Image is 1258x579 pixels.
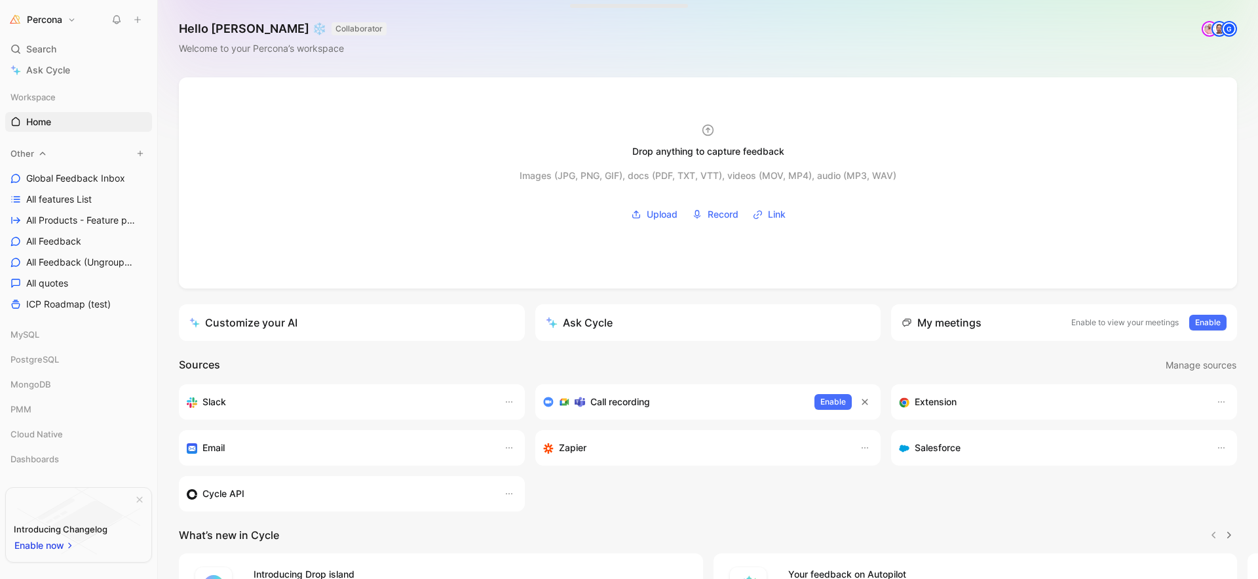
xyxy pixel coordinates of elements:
[5,424,152,448] div: Cloud Native
[5,60,152,80] a: Ask Cycle
[632,144,784,159] div: Drop anything to capture feedback
[5,424,152,444] div: Cloud Native
[5,190,152,209] a: All features List
[546,315,613,330] div: Ask Cycle
[1213,22,1226,35] img: avatar
[5,449,152,473] div: Dashboards
[179,304,525,341] a: Customize your AI
[10,428,63,441] span: Cloud Native
[5,169,152,188] a: Global Feedback Inbox
[5,144,152,163] div: Other
[14,521,107,537] div: Introducing Changelog
[26,277,68,290] span: All quotes
[202,394,226,410] h3: Slack
[1223,22,1236,35] div: G
[5,349,152,373] div: PostgreSQL
[5,273,152,293] a: All quotes
[5,294,152,314] a: ICP Roadmap (test)
[543,394,805,410] div: Record & transcribe meetings from Zoom, Meet & Teams.
[332,22,387,35] button: COLLABORATOR
[10,353,59,366] span: PostgreSQL
[768,207,786,222] span: Link
[26,214,136,227] span: All Products - Feature pipeline
[5,399,152,423] div: PMM
[179,41,387,56] div: Welcome to your Percona’s workspace
[26,172,125,185] span: Global Feedback Inbox
[10,403,31,416] span: PMM
[179,21,387,37] h1: Hello [PERSON_NAME] ❄️
[687,205,743,224] button: Record
[10,378,51,391] span: MongoDB
[14,537,75,554] button: Enable now
[187,486,491,502] div: Sync customers & send feedback from custom sources. Get inspired by our favorite use case
[814,394,852,410] button: Enable
[179,357,220,374] h2: Sources
[5,374,152,394] div: MongoDB
[748,205,790,224] button: Link
[559,440,586,456] h3: Zapier
[543,440,847,456] div: Capture feedback from thousands of sources with Zapier (survey results, recordings, sheets, etc).
[189,315,297,330] div: Customize your AI
[5,252,152,272] a: All Feedback (Ungrouped)
[915,440,961,456] h3: Salesforce
[202,440,225,456] h3: Email
[708,207,738,222] span: Record
[202,486,244,502] h3: Cycle API
[647,207,677,222] span: Upload
[5,144,152,314] div: OtherGlobal Feedback InboxAll features ListAll Products - Feature pipelineAll FeedbackAll Feedbac...
[5,231,152,251] a: All Feedback
[5,374,152,398] div: MongoDB
[26,298,111,311] span: ICP Roadmap (test)
[1166,357,1236,373] span: Manage sources
[5,112,152,132] a: Home
[26,41,56,57] span: Search
[1195,316,1221,329] span: Enable
[26,115,51,129] span: Home
[187,394,491,410] div: Sync your customers, send feedback and get updates in Slack
[9,13,22,26] img: Percona
[590,394,650,410] h3: Call recording
[520,168,896,184] div: Images (JPG, PNG, GIF), docs (PDF, TXT, VTT), videos (MOV, MP4), audio (MP3, WAV)
[26,62,70,78] span: Ask Cycle
[5,349,152,369] div: PostgreSQL
[899,394,1203,410] div: Capture feedback from anywhere on the web
[5,325,152,348] div: MySQL
[902,315,982,330] div: My meetings
[535,304,881,341] button: Ask Cycle
[179,527,279,543] h2: What’s new in Cycle
[5,39,152,59] div: Search
[1203,22,1216,35] img: avatar
[187,440,491,456] div: Forward emails to your feedback inbox
[10,90,56,104] span: Workspace
[10,147,34,160] span: Other
[5,10,79,29] button: PerconaPercona
[10,328,39,341] span: MySQL
[5,87,152,107] div: Workspace
[26,193,92,206] span: All features List
[14,538,66,553] span: Enable now
[10,452,59,466] span: Dashboards
[5,210,152,230] a: All Products - Feature pipeline
[5,325,152,344] div: MySQL
[26,235,81,248] span: All Feedback
[26,256,134,269] span: All Feedback (Ungrouped)
[1165,357,1237,374] button: Manage sources
[17,488,140,555] img: bg-BLZuj68n.svg
[5,449,152,469] div: Dashboards
[27,14,62,26] h1: Percona
[1071,316,1179,329] p: Enable to view your meetings
[915,394,957,410] h3: Extension
[626,205,682,224] button: Upload
[5,399,152,419] div: PMM
[1189,315,1227,330] button: Enable
[820,395,846,409] span: Enable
